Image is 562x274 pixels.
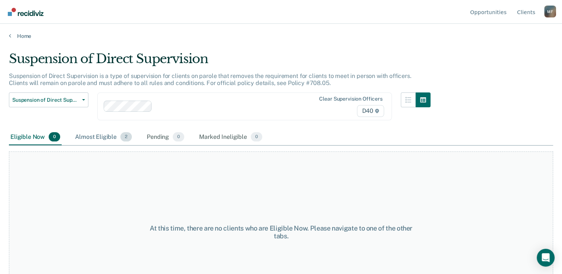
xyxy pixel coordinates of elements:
div: Eligible Now0 [9,129,62,146]
div: Suspension of Direct Supervision [9,51,431,72]
img: Recidiviz [8,8,43,16]
div: Pending0 [145,129,186,146]
div: Open Intercom Messenger [537,249,555,267]
div: Marked Ineligible0 [198,129,264,146]
span: Suspension of Direct Supervision [12,97,79,103]
span: D40 [357,105,384,117]
div: Almost Eligible2 [74,129,133,146]
p: Suspension of Direct Supervision is a type of supervision for clients on parole that removes the ... [9,72,412,87]
span: 0 [49,132,60,142]
button: Profile dropdown button [544,6,556,17]
button: Suspension of Direct Supervision [9,92,88,107]
div: At this time, there are no clients who are Eligible Now. Please navigate to one of the other tabs. [145,224,417,240]
div: M F [544,6,556,17]
span: 0 [173,132,184,142]
span: 0 [251,132,262,142]
div: Clear supervision officers [319,96,382,102]
span: 2 [120,132,132,142]
a: Home [9,33,553,39]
